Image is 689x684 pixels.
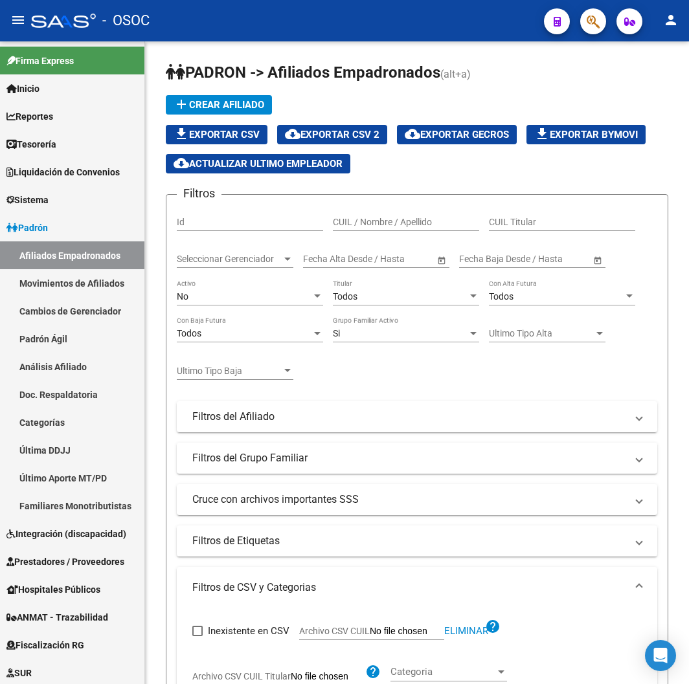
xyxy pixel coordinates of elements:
[177,525,657,557] mat-expansion-panel-header: Filtros de Etiquetas
[174,155,189,171] mat-icon: cloud_download
[166,95,272,115] button: Crear Afiliado
[534,129,638,140] span: Exportar Bymovi
[489,328,594,339] span: Ultimo Tipo Alta
[6,582,100,597] span: Hospitales Públicos
[291,671,365,683] input: Archivo CSV CUIL Titular
[177,484,657,515] mat-expansion-panel-header: Cruce con archivos importantes SSS
[208,623,289,639] span: Inexistente en CSV
[303,254,350,265] input: Fecha inicio
[6,527,126,541] span: Integración (discapacidad)
[6,54,74,68] span: Firma Express
[177,184,221,203] h3: Filtros
[174,126,189,142] mat-icon: file_download
[192,534,626,548] mat-panel-title: Filtros de Etiquetas
[174,99,264,111] span: Crear Afiliado
[405,129,509,140] span: Exportar GECROS
[517,254,581,265] input: Fecha fin
[177,291,188,302] span: No
[663,12,679,28] mat-icon: person
[6,109,53,124] span: Reportes
[526,125,646,144] button: Exportar Bymovi
[444,627,488,635] button: Eliminar
[177,567,657,608] mat-expansion-panel-header: Filtros de CSV y Categorias
[485,619,501,634] mat-icon: help
[440,68,471,80] span: (alt+a)
[591,253,604,267] button: Open calendar
[405,126,420,142] mat-icon: cloud_download
[6,221,48,235] span: Padrón
[174,96,189,112] mat-icon: add
[489,291,514,302] span: Todos
[6,137,56,151] span: Tesorería
[192,580,626,595] mat-panel-title: Filtros de CSV y Categorias
[6,638,84,652] span: Fiscalización RG
[177,254,282,265] span: Seleccionar Gerenciador
[166,63,440,82] span: PADRON -> Afiliados Empadronados
[285,126,300,142] mat-icon: cloud_download
[177,443,657,474] mat-expansion-panel-header: Filtros del Grupo Familiar
[192,492,626,507] mat-panel-title: Cruce con archivos importantes SSS
[285,129,379,140] span: Exportar CSV 2
[534,126,550,142] mat-icon: file_download
[6,165,120,179] span: Liquidación de Convenios
[277,125,387,144] button: Exportar CSV 2
[6,193,49,207] span: Sistema
[166,125,267,144] button: Exportar CSV
[174,129,260,140] span: Exportar CSV
[444,625,488,637] span: Eliminar
[6,610,108,624] span: ANMAT - Trazabilidad
[177,401,657,432] mat-expansion-panel-header: Filtros del Afiliado
[390,666,495,678] span: Categoria
[397,125,517,144] button: Exportar GECROS
[645,640,676,671] div: Open Intercom Messenger
[102,6,150,35] span: - OSOC
[333,291,357,302] span: Todos
[435,253,448,267] button: Open calendar
[166,154,350,173] button: Actualizar ultimo Empleador
[177,328,201,338] span: Todos
[6,82,40,96] span: Inicio
[177,366,282,377] span: Ultimo Tipo Baja
[365,664,381,679] mat-icon: help
[192,410,626,424] mat-panel-title: Filtros del Afiliado
[361,254,425,265] input: Fecha fin
[6,666,32,680] span: SUR
[370,626,444,637] input: Archivo CSV CUIL
[174,158,343,170] span: Actualizar ultimo Empleador
[459,254,506,265] input: Fecha inicio
[10,12,26,28] mat-icon: menu
[192,451,626,465] mat-panel-title: Filtros del Grupo Familiar
[192,671,291,681] span: Archivo CSV CUIL Titular
[299,626,370,636] span: Archivo CSV CUIL
[333,328,340,338] span: Si
[6,555,124,569] span: Prestadores / Proveedores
